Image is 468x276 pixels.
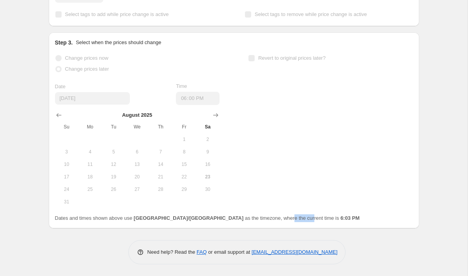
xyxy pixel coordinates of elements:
span: 4 [82,149,99,155]
button: Tuesday August 5 2025 [102,146,125,158]
p: Select when the prices should change [76,39,161,46]
span: We [128,124,145,130]
button: Monday August 4 2025 [78,146,102,158]
input: 12:00 [176,92,220,105]
span: Th [152,124,169,130]
button: Friday August 8 2025 [172,146,196,158]
button: Today Saturday August 23 2025 [196,171,219,183]
button: Saturday August 30 2025 [196,183,219,196]
button: Friday August 15 2025 [172,158,196,171]
span: 29 [175,186,193,192]
button: Saturday August 9 2025 [196,146,219,158]
span: 15 [175,161,193,167]
span: 3 [58,149,75,155]
button: Wednesday August 20 2025 [125,171,149,183]
span: Change prices now [65,55,108,61]
span: 27 [128,186,145,192]
span: Date [55,84,66,89]
span: 14 [152,161,169,167]
span: or email support at [207,249,252,255]
button: Sunday August 3 2025 [55,146,78,158]
span: 7 [152,149,169,155]
span: Mo [82,124,99,130]
span: 1 [175,136,193,142]
button: Sunday August 31 2025 [55,196,78,208]
span: Need help? Read the [147,249,197,255]
button: Wednesday August 13 2025 [125,158,149,171]
span: 30 [199,186,216,192]
span: 20 [128,174,145,180]
span: 2 [199,136,216,142]
button: Wednesday August 6 2025 [125,146,149,158]
button: Monday August 25 2025 [78,183,102,196]
button: Sunday August 10 2025 [55,158,78,171]
span: Fr [175,124,193,130]
span: 18 [82,174,99,180]
span: Sa [199,124,216,130]
button: Saturday August 16 2025 [196,158,219,171]
th: Monday [78,121,102,133]
span: 12 [105,161,122,167]
input: 8/23/2025 [55,92,130,105]
button: Saturday August 2 2025 [196,133,219,146]
button: Sunday August 17 2025 [55,171,78,183]
a: [EMAIL_ADDRESS][DOMAIN_NAME] [252,249,337,255]
span: 13 [128,161,145,167]
span: 6 [128,149,145,155]
b: 6:03 PM [340,215,360,221]
th: Tuesday [102,121,125,133]
button: Sunday August 24 2025 [55,183,78,196]
button: Show next month, September 2025 [210,110,221,121]
button: Thursday August 14 2025 [149,158,172,171]
button: Friday August 22 2025 [172,171,196,183]
span: 8 [175,149,193,155]
span: Su [58,124,75,130]
span: 26 [105,186,122,192]
th: Wednesday [125,121,149,133]
th: Saturday [196,121,219,133]
button: Show previous month, July 2025 [53,110,64,121]
span: Revert to original prices later? [258,55,326,61]
button: Thursday August 28 2025 [149,183,172,196]
span: 19 [105,174,122,180]
span: 11 [82,161,99,167]
th: Friday [172,121,196,133]
button: Friday August 29 2025 [172,183,196,196]
span: 16 [199,161,216,167]
span: Change prices later [65,66,109,72]
button: Wednesday August 27 2025 [125,183,149,196]
span: 22 [175,174,193,180]
span: 17 [58,174,75,180]
span: 31 [58,199,75,205]
span: 23 [199,174,216,180]
span: 9 [199,149,216,155]
span: Dates and times shown above use as the timezone, where the current time is [55,215,360,221]
button: Tuesday August 12 2025 [102,158,125,171]
button: Monday August 11 2025 [78,158,102,171]
span: Time [176,83,187,89]
span: Select tags to remove while price change is active [255,11,367,17]
button: Friday August 1 2025 [172,133,196,146]
th: Sunday [55,121,78,133]
a: FAQ [197,249,207,255]
th: Thursday [149,121,172,133]
span: 5 [105,149,122,155]
span: 28 [152,186,169,192]
button: Thursday August 21 2025 [149,171,172,183]
span: 21 [152,174,169,180]
button: Monday August 18 2025 [78,171,102,183]
span: Select tags to add while price change is active [65,11,169,17]
h2: Step 3. [55,39,73,46]
button: Thursday August 7 2025 [149,146,172,158]
span: 10 [58,161,75,167]
button: Tuesday August 19 2025 [102,171,125,183]
button: Tuesday August 26 2025 [102,183,125,196]
span: 25 [82,186,99,192]
span: Tu [105,124,122,130]
b: [GEOGRAPHIC_DATA]/[GEOGRAPHIC_DATA] [134,215,243,221]
span: 24 [58,186,75,192]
